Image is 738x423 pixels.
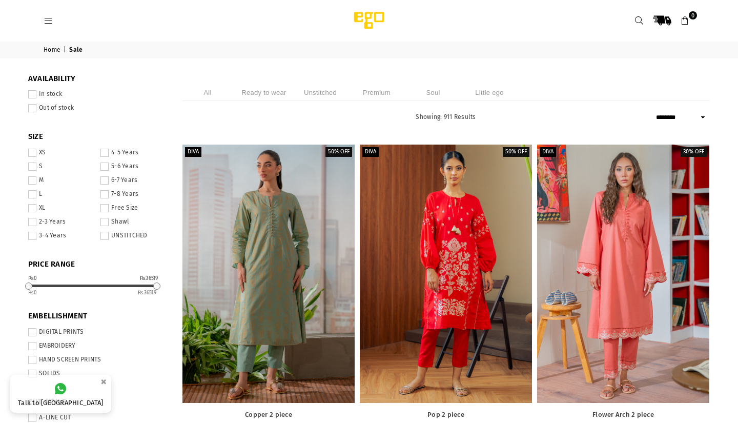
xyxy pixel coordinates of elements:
[537,145,709,403] a: Flower Arch 2 piece
[69,46,84,54] span: Sale
[140,276,158,281] div: ₨36519
[416,113,476,120] span: Showing: 911 Results
[100,218,167,226] label: Shawl
[676,11,694,30] a: 0
[360,145,532,403] a: Pop 2 piece
[681,147,707,157] label: 30% off
[100,232,167,240] label: UNSTITCHED
[28,204,94,212] label: XL
[44,46,62,54] a: Home
[100,149,167,157] label: 4-5 Years
[28,370,167,378] label: SOLIDS
[182,145,355,403] a: Copper 2 piece
[503,147,529,157] label: 50% off
[28,342,167,350] label: EMBROIDERY
[362,147,379,157] label: Diva
[39,16,57,24] a: Menu
[407,84,459,101] li: Soul
[138,290,156,296] ins: 36519
[28,290,37,296] ins: 0
[28,328,167,336] label: DIGITAL PRINTS
[28,232,94,240] label: 3-4 Years
[28,163,94,171] label: S
[100,190,167,198] label: 7-8 Years
[28,276,37,281] div: ₨0
[185,147,201,157] label: Diva
[10,375,111,413] a: Talk to [GEOGRAPHIC_DATA]
[325,147,352,157] label: 50% off
[28,311,167,321] span: EMBELLISHMENT
[28,132,167,142] span: SIZE
[351,84,402,101] li: Premium
[28,149,94,157] label: XS
[540,147,556,157] label: Diva
[295,84,346,101] li: Unstitched
[630,11,648,30] a: Search
[64,46,68,54] span: |
[28,414,167,422] label: A-LINE CUT
[28,104,167,112] label: Out of stock
[182,84,233,101] li: All
[542,411,704,419] a: Flower Arch 2 piece
[28,190,94,198] label: L
[36,42,702,58] nav: breadcrumbs
[365,411,527,419] a: Pop 2 piece
[188,411,350,419] a: Copper 2 piece
[28,74,167,84] span: Availability
[97,373,110,390] button: ×
[100,176,167,185] label: 6-7 Years
[100,204,167,212] label: Free Size
[28,176,94,185] label: M
[100,163,167,171] label: 5-6 Years
[464,84,515,101] li: Little ego
[238,84,290,101] li: Ready to wear
[28,356,167,364] label: HAND SCREEN PRINTS
[28,90,167,98] label: In stock
[28,259,167,270] span: PRICE RANGE
[325,10,413,31] img: Ego
[28,218,94,226] label: 2-3 Years
[689,11,697,19] span: 0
